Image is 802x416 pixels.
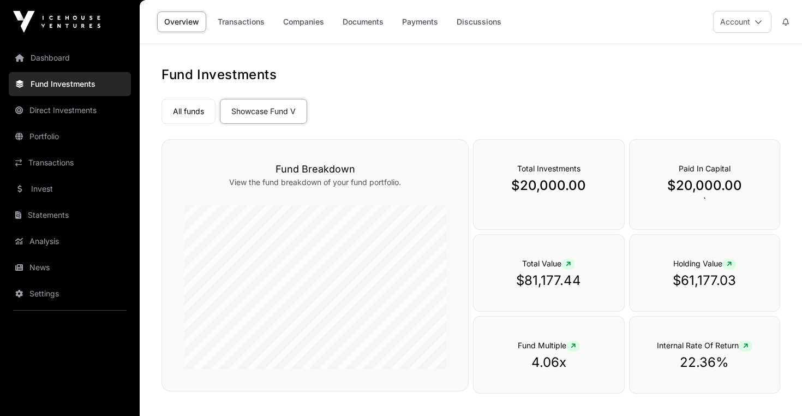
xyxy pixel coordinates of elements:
p: 4.06x [495,354,602,371]
a: Discussions [450,11,508,32]
a: Companies [276,11,331,32]
span: Fund Multiple [518,341,580,350]
p: $61,177.03 [651,272,758,289]
button: Account [713,11,771,33]
a: Invest [9,177,131,201]
a: Transactions [211,11,272,32]
span: Internal Rate Of Return [657,341,752,350]
span: Total Value [522,259,575,268]
p: View the fund breakdown of your fund portfolio. [184,177,446,188]
iframe: Chat Widget [747,364,802,416]
p: $20,000.00 [651,177,758,194]
a: Direct Investments [9,98,131,122]
a: Fund Investments [9,72,131,96]
a: Statements [9,203,131,227]
p: 22.36% [651,354,758,371]
a: Dashboard [9,46,131,70]
a: Overview [157,11,206,32]
h1: Fund Investments [161,66,780,84]
a: Documents [336,11,391,32]
a: Analysis [9,229,131,253]
h3: Fund Breakdown [184,162,446,177]
span: Total Investments [517,164,580,173]
span: Paid In Capital [679,164,731,173]
a: All funds [161,99,216,124]
p: $81,177.44 [495,272,602,289]
a: Portfolio [9,124,131,148]
a: Transactions [9,151,131,175]
div: ` [629,139,780,230]
a: News [9,255,131,280]
img: Icehouse Ventures Logo [13,11,100,33]
a: Showcase Fund V [220,99,307,124]
span: Holding Value [673,259,736,268]
a: Payments [395,11,445,32]
p: $20,000.00 [495,177,602,194]
a: Settings [9,282,131,306]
